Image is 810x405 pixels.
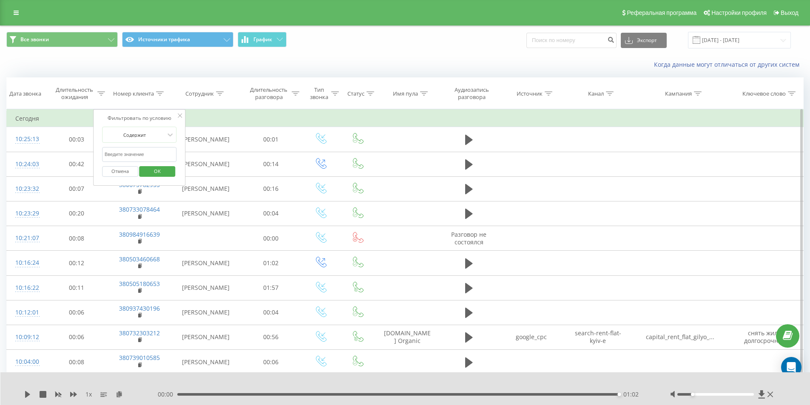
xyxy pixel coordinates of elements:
span: График [253,37,272,42]
td: 00:08 [46,226,108,251]
td: [PERSON_NAME] [171,152,240,176]
td: 00:04 [240,201,302,226]
div: Open Intercom Messenger [781,357,801,377]
div: 10:16:22 [15,280,37,296]
td: [PERSON_NAME] [171,176,240,201]
div: Статус [347,90,364,97]
td: 00:07 [46,176,108,201]
div: Ключевое слово [742,90,786,97]
div: 10:12:01 [15,304,37,321]
td: 01:57 [240,275,302,300]
td: 00:16 [240,176,302,201]
div: 10:23:32 [15,181,37,197]
button: Отмена [102,166,138,177]
td: 00:56 [240,325,302,349]
td: [DOMAIN_NAME] Organic [375,325,439,349]
div: 10:21:07 [15,230,37,246]
td: 00:03 [46,127,108,152]
span: Разговор не состоялся [451,230,486,246]
td: [PERSON_NAME] [171,251,240,275]
button: Экспорт [621,33,667,48]
span: Реферальная программа [627,9,696,16]
input: Поиск по номеру [526,33,617,48]
td: 00:06 [240,350,302,374]
div: Аудиозапись разговора [447,86,496,101]
td: [PERSON_NAME] [171,325,240,349]
td: [PERSON_NAME] [171,350,240,374]
td: 00:42 [46,152,108,176]
a: 380739010585 [119,354,160,362]
td: [PERSON_NAME] [171,275,240,300]
div: Источник [517,90,543,97]
div: Номер клиента [113,90,154,97]
button: Источники трафика [122,32,233,47]
span: Выход [781,9,799,16]
td: 00:00 [240,226,302,251]
td: 00:12 [46,251,108,275]
td: search-rent-flat-kyiv-e [565,325,631,349]
td: 00:11 [46,275,108,300]
div: Дата звонка [9,90,41,97]
div: Accessibility label [617,393,621,396]
button: Все звонки [6,32,118,47]
a: Когда данные могут отличаться от других систем [654,60,804,68]
span: OK [145,164,169,178]
td: 01:02 [240,251,302,275]
a: 380505180653 [119,280,160,288]
input: Введите значение [102,147,177,162]
td: [PERSON_NAME] [171,300,240,325]
div: 10:09:12 [15,329,37,346]
div: Кампания [665,90,692,97]
td: 00:20 [46,201,108,226]
td: [PERSON_NAME] [171,127,240,152]
td: [PERSON_NAME] [171,201,240,226]
div: 10:04:00 [15,354,37,370]
div: 10:25:13 [15,131,37,147]
td: google_cpc [498,325,565,349]
span: Настройки профиля [711,9,767,16]
div: Имя пула [393,90,418,97]
span: capital_rent_flat_gilyo_... [646,333,714,341]
td: 00:08 [46,350,108,374]
td: Сегодня [7,110,804,127]
div: 10:16:24 [15,255,37,271]
a: 380937430196 [119,304,160,312]
span: снять жилье долгосрочно ... [744,329,788,345]
div: Фильтровать по условию [102,114,177,122]
div: 10:24:03 [15,156,37,173]
div: Канал [588,90,604,97]
div: Длительность ожидания [54,86,96,101]
span: 01:02 [623,390,639,399]
td: 00:06 [46,325,108,349]
div: Тип звонка [309,86,329,101]
td: 00:06 [46,300,108,325]
button: OK [139,166,176,177]
div: Accessibility label [691,393,694,396]
td: 00:04 [240,300,302,325]
button: График [238,32,287,47]
a: 380984916639 [119,230,160,238]
div: 10:23:29 [15,205,37,222]
div: Сотрудник [185,90,214,97]
td: 00:14 [240,152,302,176]
div: Длительность разговора [248,86,290,101]
span: 00:00 [158,390,177,399]
span: Все звонки [20,36,49,43]
a: 380503460668 [119,255,160,263]
span: 1 x [85,390,92,399]
a: 380732303212 [119,329,160,337]
a: 380733078464 [119,205,160,213]
td: 00:01 [240,127,302,152]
